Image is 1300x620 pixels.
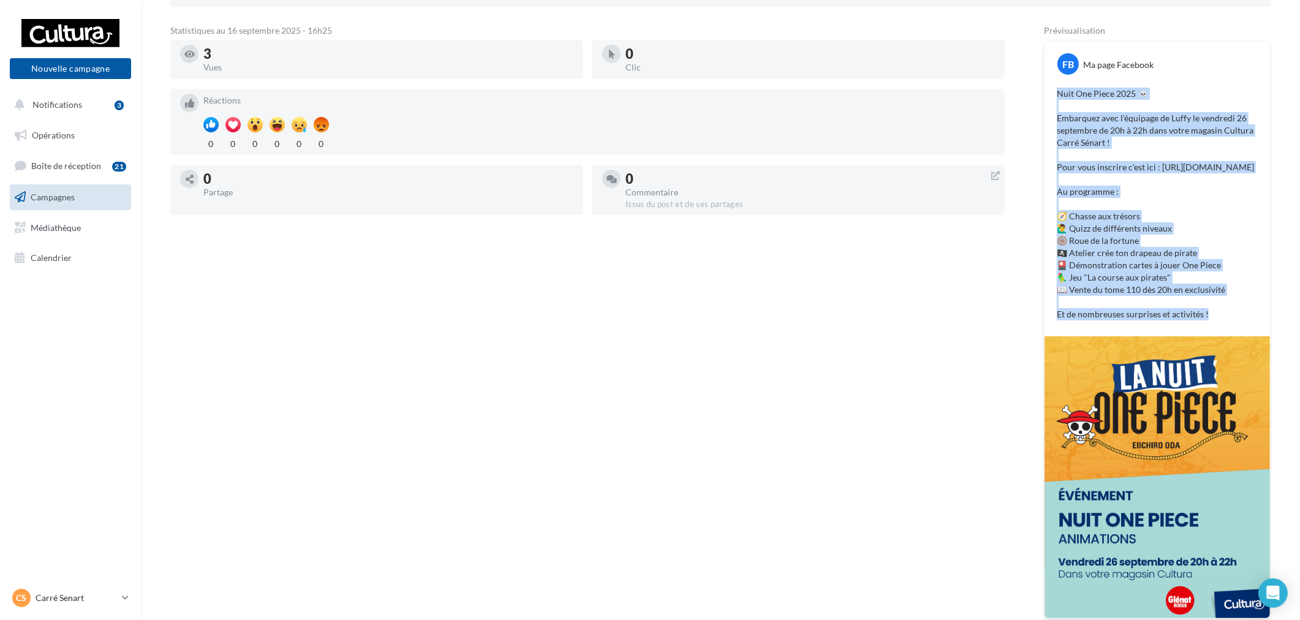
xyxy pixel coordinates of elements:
div: Partage [203,188,573,197]
p: Carré Senart [36,592,117,604]
span: Opérations [32,130,75,140]
span: Calendrier [31,252,72,263]
div: Open Intercom Messenger [1258,578,1288,608]
div: 0 [248,135,263,150]
div: 3 [115,100,124,110]
div: 0 [292,135,307,150]
span: CS [17,592,27,604]
a: Campagnes [7,184,134,210]
p: Nuit One Piece 2025 ☠️ Embarquez avec l'équipage de Luffy le vendredi 26 septembre de 20h à 22h d... [1057,88,1258,320]
div: 0 [625,47,995,61]
button: Nouvelle campagne [10,58,131,79]
div: Issus du post et de ses partages [625,199,995,210]
a: Boîte de réception21 [7,153,134,179]
div: 0 [203,172,573,186]
div: Prévisualisation [1044,26,1271,35]
a: CS Carré Senart [10,586,131,610]
span: Boîte de réception [31,161,101,171]
span: Notifications [32,99,82,110]
div: 0 [625,172,995,186]
span: Campagnes [31,192,75,202]
div: Clic [625,63,995,72]
span: Médiathèque [31,222,81,232]
div: 0 [314,135,329,150]
a: Opérations [7,123,134,148]
a: Calendrier [7,245,134,271]
div: 0 [203,135,219,150]
div: 3 [203,47,573,61]
div: 0 [225,135,241,150]
div: Statistiques au 16 septembre 2025 - 16h25 [170,26,1005,35]
div: Réactions [203,96,995,105]
a: Médiathèque [7,215,134,241]
div: 0 [270,135,285,150]
button: Notifications 3 [7,92,129,118]
div: Vues [203,63,573,72]
div: Ma page Facebook [1083,59,1154,71]
div: Commentaire [625,188,995,197]
div: 21 [112,162,126,172]
div: FB [1057,53,1079,75]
